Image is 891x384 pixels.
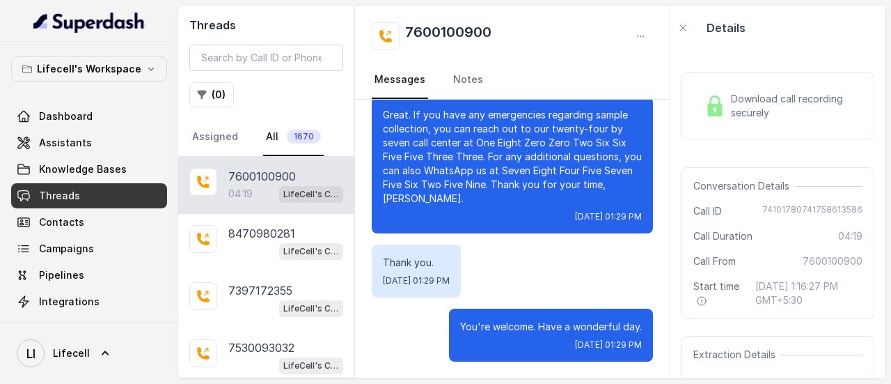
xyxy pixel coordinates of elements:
[228,187,253,201] p: 04:19
[762,204,862,218] span: 74101780741758613586
[575,339,642,351] span: [DATE] 01:29 PM
[189,118,241,156] a: Assigned
[39,162,127,176] span: Knowledge Bases
[39,295,100,309] span: Integrations
[693,279,744,307] span: Start time
[383,275,450,286] span: [DATE] 01:29 PM
[731,92,857,120] span: Download call recording securely
[189,45,343,71] input: Search by Call ID or Phone Number
[228,168,296,185] p: 7600100900
[372,61,653,99] nav: Tabs
[228,339,294,356] p: 7530093032
[11,157,167,182] a: Knowledge Bases
[283,359,339,373] p: LifeCell's Call Assistant
[11,210,167,235] a: Contacts
[228,282,292,299] p: 7397172355
[405,22,491,50] h2: 7600100900
[39,215,84,229] span: Contacts
[755,279,862,307] span: [DATE] 1:16:27 PM GMT+5:30
[26,346,36,361] text: LI
[11,316,167,341] a: API Settings
[383,108,642,206] p: Great. If you have any emergencies regarding sample collection, you can reach out to our twenty-f...
[283,187,339,201] p: LifeCell's Call Assistant
[39,242,94,256] span: Campaigns
[11,56,167,82] button: Lifecell's Workspace
[39,268,84,282] span: Pipelines
[693,204,722,218] span: Call ID
[11,183,167,208] a: Threads
[189,118,343,156] nav: Tabs
[263,118,324,156] a: All1670
[383,256,450,270] p: Thank you.
[803,254,862,268] span: 7600100900
[693,229,752,243] span: Call Duration
[189,17,343,33] h2: Threads
[11,130,167,155] a: Assistants
[11,334,167,373] a: Lifecell
[372,61,428,99] a: Messages
[283,302,339,316] p: LifeCell's Call Assistant
[693,179,795,193] span: Conversation Details
[11,263,167,288] a: Pipelines
[189,82,234,107] button: (0)
[450,61,486,99] a: Notes
[11,289,167,314] a: Integrations
[838,229,862,243] span: 04:19
[693,348,781,362] span: Extraction Details
[707,20,746,36] p: Details
[39,109,93,123] span: Dashboard
[11,104,167,129] a: Dashboard
[575,211,642,222] span: [DATE] 01:29 PM
[33,11,145,33] img: light.svg
[11,236,167,261] a: Campaigns
[37,61,141,77] p: Lifecell's Workspace
[53,346,90,360] span: Lifecell
[704,95,725,116] img: Lock Icon
[39,136,92,150] span: Assistants
[39,321,100,335] span: API Settings
[283,245,339,259] p: LifeCell's Call Assistant
[693,254,736,268] span: Call From
[39,189,80,203] span: Threads
[460,320,642,334] p: You're welcome. Have a wonderful day.
[228,225,295,242] p: 8470980281
[287,130,321,144] span: 1670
